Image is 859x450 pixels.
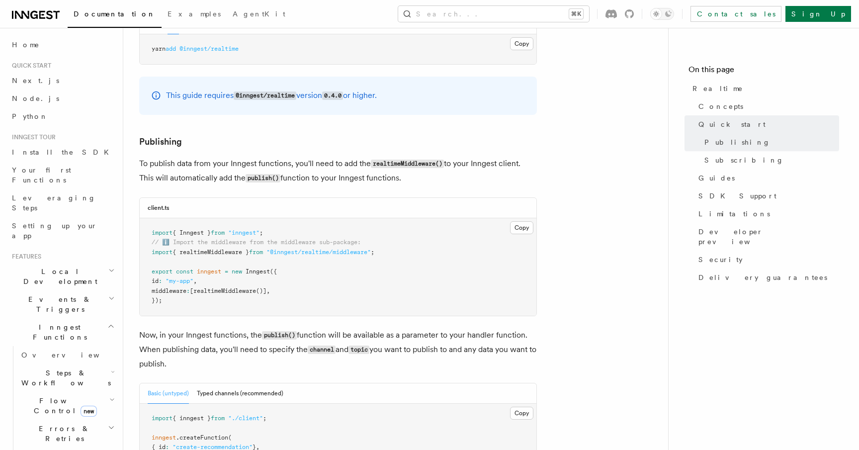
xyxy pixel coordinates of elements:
[8,267,108,286] span: Local Development
[81,406,97,417] span: new
[249,249,263,256] span: from
[698,209,770,219] span: Limitations
[8,294,108,314] span: Events & Triggers
[8,161,117,189] a: Your first Functions
[12,112,48,120] span: Python
[8,189,117,217] a: Leveraging Steps
[698,255,743,265] span: Security
[8,253,41,261] span: Features
[12,77,59,85] span: Next.js
[8,62,51,70] span: Quick start
[152,268,172,275] span: export
[569,9,583,19] kbd: ⌘K
[152,277,159,284] span: id
[698,272,827,282] span: Delivery guarantees
[159,277,162,284] span: :
[785,6,851,22] a: Sign Up
[690,6,781,22] a: Contact sales
[510,221,533,234] button: Copy
[348,346,369,354] code: topic
[225,268,228,275] span: =
[266,287,270,294] span: ,
[398,6,589,22] button: Search...⌘K
[246,268,270,275] span: Inngest
[688,80,839,97] a: Realtime
[172,249,249,256] span: { realtimeMiddleware }
[12,40,40,50] span: Home
[17,424,108,444] span: Errors & Retries
[152,249,172,256] span: import
[704,155,784,165] span: Subscribing
[152,297,162,304] span: });
[211,229,225,236] span: from
[698,191,776,201] span: SDK Support
[152,229,172,236] span: import
[68,3,162,28] a: Documentation
[698,101,743,111] span: Concepts
[12,94,59,102] span: Node.js
[371,160,444,168] code: realtimeMiddleware()
[186,287,190,294] span: :
[227,3,291,27] a: AgentKit
[8,318,117,346] button: Inngest Functions
[172,415,211,422] span: { inngest }
[8,36,117,54] a: Home
[172,229,211,236] span: { Inngest }
[152,434,176,441] span: inngest
[17,346,117,364] a: Overview
[510,407,533,420] button: Copy
[17,364,117,392] button: Steps & Workflows
[152,45,166,52] span: yarn
[694,251,839,269] a: Security
[148,204,170,212] h3: client.ts
[700,133,839,151] a: Publishing
[228,229,259,236] span: "inngest"
[152,415,172,422] span: import
[152,239,361,246] span: // ℹ️ Import the middleware from the middleware sub-package:
[694,115,839,133] a: Quick start
[190,287,193,294] span: [
[8,133,56,141] span: Inngest tour
[228,415,263,422] span: "./client"
[694,269,839,286] a: Delivery guarantees
[12,166,71,184] span: Your first Functions
[166,45,176,52] span: add
[193,287,256,294] span: realtimeMiddleware
[8,143,117,161] a: Install the SDK
[197,383,283,404] button: Typed channels (recommended)
[688,64,839,80] h4: On this page
[176,434,228,441] span: .createFunction
[17,396,109,416] span: Flow Control
[17,392,117,420] button: Flow Controlnew
[139,328,537,371] p: Now, in your Inngest functions, the function will be available as a parameter to your handler fun...
[176,268,193,275] span: const
[694,205,839,223] a: Limitations
[694,97,839,115] a: Concepts
[270,268,277,275] span: ({
[17,368,111,388] span: Steps & Workflows
[371,249,374,256] span: ;
[162,3,227,27] a: Examples
[8,90,117,107] a: Node.js
[139,135,182,149] a: Publishing
[228,434,232,441] span: (
[148,383,189,404] button: Basic (untyped)
[694,223,839,251] a: Developer preview
[692,84,743,93] span: Realtime
[8,290,117,318] button: Events & Triggers
[266,249,371,256] span: "@inngest/realtime/middleware"
[308,346,336,354] code: channel
[322,91,343,100] code: 0.4.0
[74,10,156,18] span: Documentation
[510,37,533,50] button: Copy
[263,415,266,422] span: ;
[17,420,117,448] button: Errors & Retries
[233,10,285,18] span: AgentKit
[234,91,296,100] code: @inngest/realtime
[246,174,280,182] code: publish()
[704,137,771,147] span: Publishing
[698,227,839,247] span: Developer preview
[179,45,239,52] span: @inngest/realtime
[21,351,124,359] span: Overview
[8,322,107,342] span: Inngest Functions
